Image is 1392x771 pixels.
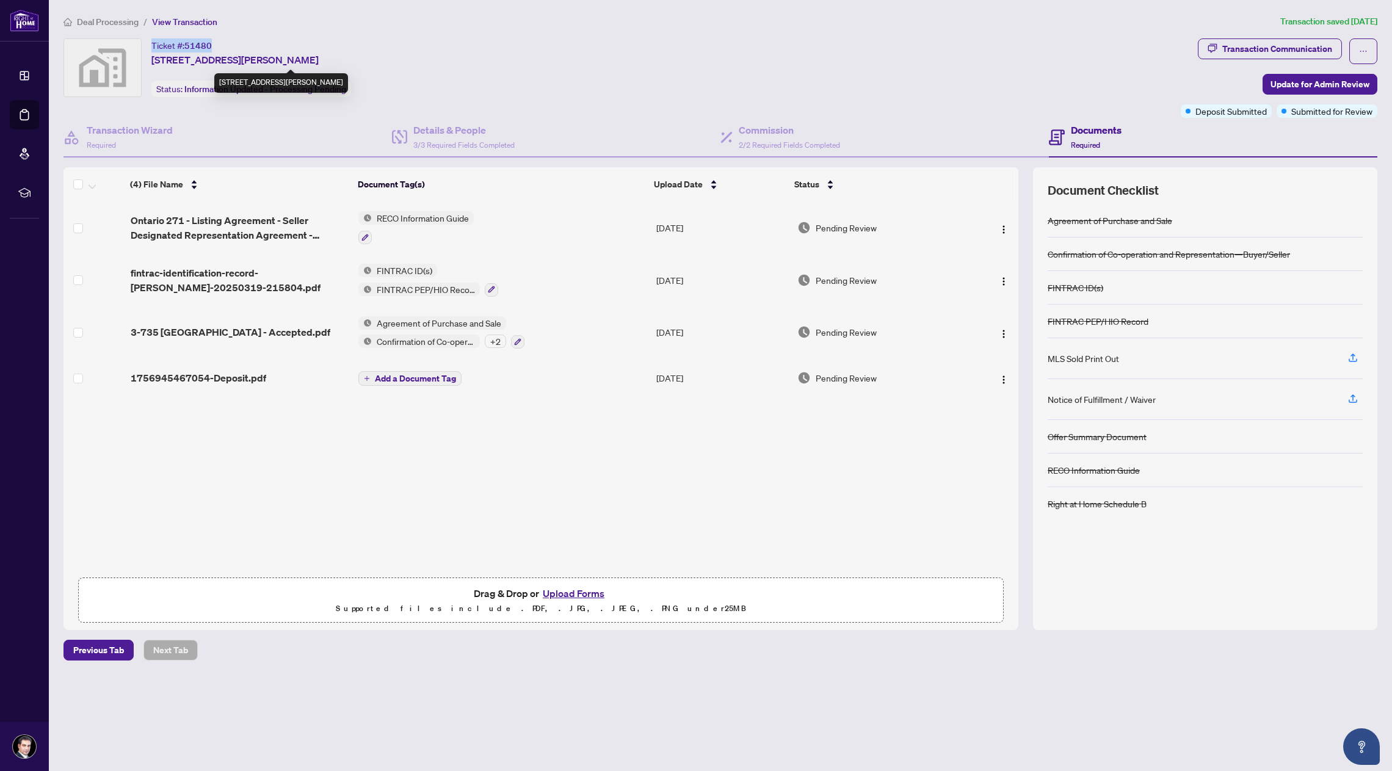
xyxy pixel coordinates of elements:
[87,140,116,150] span: Required
[79,578,1003,623] span: Drag & Drop orUpload FormsSupported files include .PDF, .JPG, .JPEG, .PNG under25MB
[364,375,370,382] span: plus
[1048,463,1140,477] div: RECO Information Guide
[358,371,462,386] button: Add a Document Tag
[816,221,877,234] span: Pending Review
[654,178,703,191] span: Upload Date
[1071,123,1122,137] h4: Documents
[651,358,792,397] td: [DATE]
[649,167,789,201] th: Upload Date
[1198,38,1342,59] button: Transaction Communication
[372,335,480,348] span: Confirmation of Co-operation and Representation—Buyer/Seller
[797,371,811,385] img: Document Status
[131,325,330,339] span: 3-735 [GEOGRAPHIC_DATA] - Accepted.pdf
[999,375,1009,385] img: Logo
[999,329,1009,339] img: Logo
[1048,281,1103,294] div: FINTRAC ID(s)
[1271,74,1369,94] span: Update for Admin Review
[999,277,1009,286] img: Logo
[87,123,173,137] h4: Transaction Wizard
[372,211,474,225] span: RECO Information Guide
[1071,140,1100,150] span: Required
[358,211,474,244] button: Status IconRECO Information Guide
[358,264,372,277] img: Status Icon
[131,266,349,295] span: fintrac-identification-record-[PERSON_NAME]-20250319-215804.pdf
[994,368,1013,388] button: Logo
[1291,104,1372,118] span: Submitted for Review
[994,322,1013,342] button: Logo
[1263,74,1377,95] button: Update for Admin Review
[485,335,506,348] div: + 2
[1195,104,1267,118] span: Deposit Submitted
[797,325,811,339] img: Document Status
[797,273,811,287] img: Document Status
[1048,352,1119,365] div: MLS Sold Print Out
[413,123,515,137] h4: Details & People
[816,325,877,339] span: Pending Review
[143,15,147,29] li: /
[794,178,819,191] span: Status
[739,140,840,150] span: 2/2 Required Fields Completed
[86,601,996,616] p: Supported files include .PDF, .JPG, .JPEG, .PNG under 25 MB
[64,39,141,96] img: svg%3e
[372,283,480,296] span: FINTRAC PEP/HIO Record
[151,81,351,97] div: Status:
[1048,497,1147,510] div: Right at Home Schedule B
[474,585,608,601] span: Drag & Drop or
[358,370,462,386] button: Add a Document Tag
[999,225,1009,234] img: Logo
[816,371,877,385] span: Pending Review
[151,38,212,52] div: Ticket #:
[651,201,792,254] td: [DATE]
[73,640,124,660] span: Previous Tab
[152,16,217,27] span: View Transaction
[358,316,372,330] img: Status Icon
[77,16,139,27] span: Deal Processing
[797,221,811,234] img: Document Status
[358,316,524,349] button: Status IconAgreement of Purchase and SaleStatus IconConfirmation of Co-operation and Representati...
[372,264,437,277] span: FINTRAC ID(s)
[816,273,877,287] span: Pending Review
[789,167,965,201] th: Status
[994,218,1013,237] button: Logo
[10,9,39,32] img: logo
[358,335,372,348] img: Status Icon
[184,40,212,51] span: 51480
[130,178,183,191] span: (4) File Name
[1048,214,1172,227] div: Agreement of Purchase and Sale
[651,306,792,359] td: [DATE]
[413,140,515,150] span: 3/3 Required Fields Completed
[651,254,792,306] td: [DATE]
[739,123,840,137] h4: Commission
[994,270,1013,290] button: Logo
[375,374,456,383] span: Add a Document Tag
[143,640,198,661] button: Next Tab
[358,283,372,296] img: Status Icon
[63,18,72,26] span: home
[1280,15,1377,29] article: Transaction saved [DATE]
[372,316,506,330] span: Agreement of Purchase and Sale
[184,84,346,95] span: Information Updated - Processing Pending
[125,167,352,201] th: (4) File Name
[1048,393,1156,406] div: Notice of Fulfillment / Waiver
[151,52,319,67] span: [STREET_ADDRESS][PERSON_NAME]
[131,371,266,385] span: 1756945467054-Deposit.pdf
[1048,314,1148,328] div: FINTRAC PEP/HIO Record
[13,735,36,758] img: Profile Icon
[1048,430,1147,443] div: Offer Summary Document
[1048,182,1159,199] span: Document Checklist
[353,167,650,201] th: Document Tag(s)
[358,211,372,225] img: Status Icon
[358,264,498,297] button: Status IconFINTRAC ID(s)Status IconFINTRAC PEP/HIO Record
[539,585,608,601] button: Upload Forms
[1343,728,1380,765] button: Open asap
[131,213,349,242] span: Ontario 271 - Listing Agreement - Seller Designated Representation Agreement - Authority to Offer...
[1048,247,1290,261] div: Confirmation of Co-operation and Representation—Buyer/Seller
[63,640,134,661] button: Previous Tab
[1359,47,1368,56] span: ellipsis
[1222,39,1332,59] div: Transaction Communication
[214,73,348,93] div: [STREET_ADDRESS][PERSON_NAME]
